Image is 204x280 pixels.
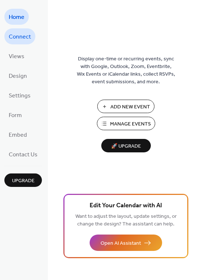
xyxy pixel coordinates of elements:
[12,177,35,185] span: Upgrade
[4,68,31,84] a: Design
[9,71,27,82] span: Design
[110,120,151,128] span: Manage Events
[9,149,38,161] span: Contact Us
[90,201,162,211] span: Edit Your Calendar with AI
[4,48,29,64] a: Views
[9,51,24,63] span: Views
[9,31,31,43] span: Connect
[4,9,29,25] a: Home
[101,139,151,152] button: 🚀 Upgrade
[110,103,150,111] span: Add New Event
[4,146,42,162] a: Contact Us
[4,127,31,143] a: Embed
[97,117,155,130] button: Manage Events
[9,110,22,121] span: Form
[4,87,35,103] a: Settings
[90,235,162,251] button: Open AI Assistant
[9,129,27,141] span: Embed
[4,173,42,187] button: Upgrade
[4,28,35,44] a: Connect
[4,107,26,123] a: Form
[9,12,24,23] span: Home
[106,141,146,151] span: 🚀 Upgrade
[9,90,31,102] span: Settings
[75,212,177,229] span: Want to adjust the layout, update settings, or change the design? The assistant can help.
[101,240,141,247] span: Open AI Assistant
[97,100,154,113] button: Add New Event
[77,55,175,86] span: Display one-time or recurring events, sync with Google, Outlook, Zoom, Eventbrite, Wix Events or ...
